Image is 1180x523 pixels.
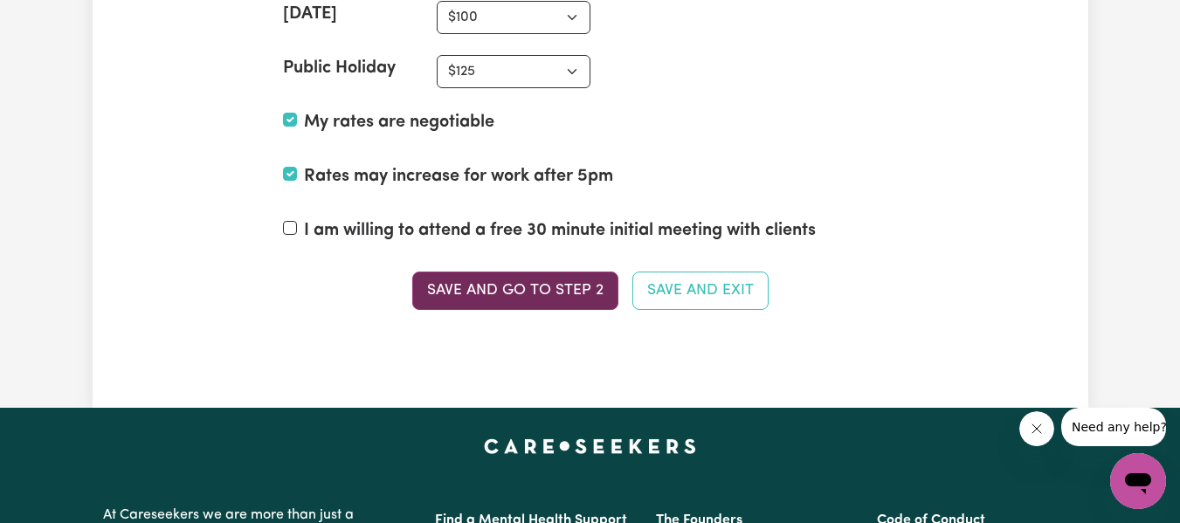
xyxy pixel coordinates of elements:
a: Careseekers home page [484,439,696,453]
iframe: Button to launch messaging window [1110,453,1166,509]
label: I am willing to attend a free 30 minute initial meeting with clients [304,217,816,244]
iframe: Message from company [1061,408,1166,446]
label: Public Holiday [283,55,396,81]
iframe: Close message [1019,411,1054,446]
label: [DATE] [283,1,337,27]
button: Save and go to Step 2 [412,272,618,310]
label: My rates are negotiable [304,109,494,135]
label: Rates may increase for work after 5pm [304,163,613,189]
button: Save and Exit [632,272,769,310]
span: Need any help? [10,12,106,26]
